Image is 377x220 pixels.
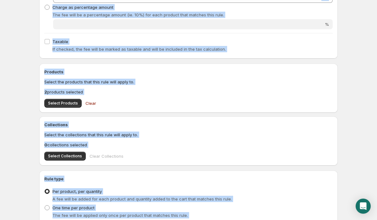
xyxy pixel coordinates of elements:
span: Charge as percentage amount [52,5,113,10]
p: Select the collections that this rule will apply to. [44,132,333,138]
p: The fee will be a percentage amount (ie. 10%) for each product that matches this rule. [52,12,333,18]
span: Clear [85,100,96,106]
h2: Products [44,69,333,75]
span: The fee will be applied only once per product that matches this rule. [52,213,188,218]
button: Select Products [44,99,82,108]
div: Open Intercom Messenger [356,199,371,214]
button: Clear [82,97,100,110]
span: Select Collections [48,154,82,159]
span: A fee will be added for each product and quantity added to the cart that matches this rule. [52,196,232,201]
span: Per product, per quantity [52,189,102,194]
span: If checked, the fee will be marked as taxable and will be included in the tax calculation. [52,47,226,52]
b: 0 [44,142,47,147]
span: One time per product [52,205,95,210]
button: Select Collections [44,152,86,161]
span: Taxable [52,39,68,44]
h2: Rule type [44,176,333,182]
span: Select Products [48,101,78,106]
p: collections selected [44,142,333,148]
b: 2 [44,89,47,94]
p: Select the products that this rule will apply to. [44,79,333,85]
p: products selected [44,89,333,95]
span: % [325,22,329,27]
h2: Collections [44,121,333,128]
